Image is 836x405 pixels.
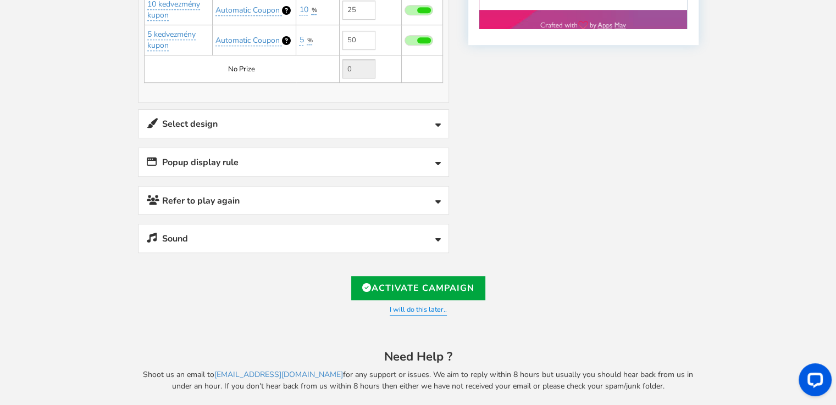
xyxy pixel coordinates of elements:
a: Sound [139,224,449,252]
a: 5 [299,35,303,46]
a: I will do this later.. [390,305,447,316]
a: 10 [299,4,308,15]
iframe: LiveChat chat widget [790,359,836,405]
span: Automatic Coupon [215,35,280,46]
button: PRÓBÁLD KI A SZERENCSÉDET! [21,361,186,381]
a: % [311,6,317,15]
h3: Need Help ? [138,350,699,363]
label: I would like to receive updates and marketing emails. We will treat your information with respect... [21,319,186,351]
input: I would like to receive updates and marketing emails. We will treat your information with respect... [21,318,30,326]
input: Value not editable [342,59,375,78]
p: Shoot us an email to for any support or issues. We aim to reply within 8 hours but usually you sh... [138,369,699,392]
a: 5 kedvezmény kupon [147,29,196,51]
a: Select design [139,110,449,138]
td: No Prize [144,55,339,83]
a: Automatic Coupon [215,35,282,46]
span: Automatic Coupon [215,5,280,15]
a: [EMAIL_ADDRESS][DOMAIN_NAME] [214,369,343,380]
label: Email [21,273,42,285]
a: Popup display rule [139,148,449,176]
a: Activate Campaign [351,276,485,300]
a: Kattintson ide [121,4,162,12]
a: Automatic Coupon [215,5,282,16]
a: Refer to play again [139,187,449,215]
a: % [307,36,312,45]
span: % [311,6,317,14]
